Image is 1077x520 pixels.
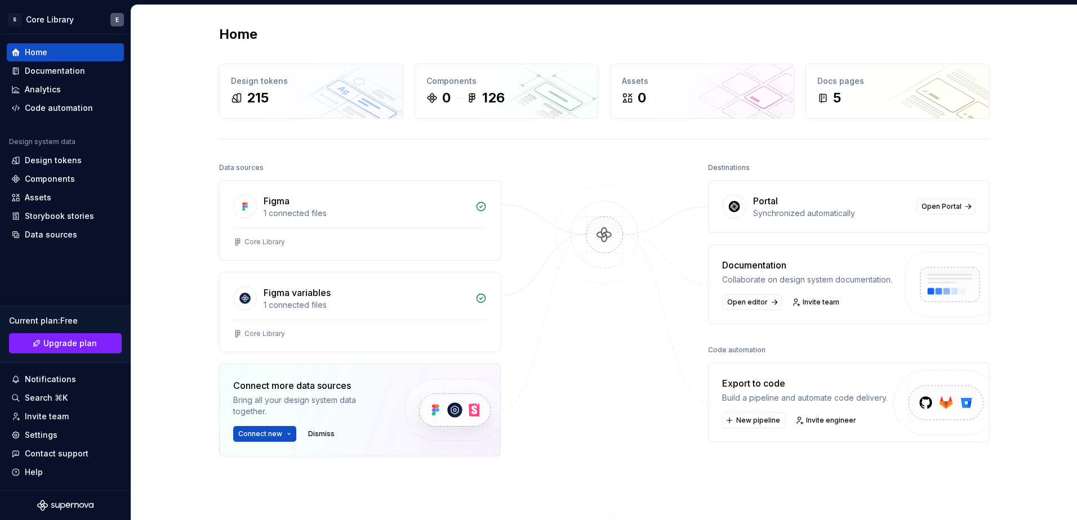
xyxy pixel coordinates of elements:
div: Components [426,75,587,87]
button: Connect new [233,426,296,442]
a: Upgrade plan [9,333,122,353]
a: Code automation [7,99,124,117]
span: Dismiss [308,429,335,438]
a: Docs pages5 [805,64,990,119]
div: Synchronized automatically [753,208,910,219]
div: Home [25,47,47,58]
button: New pipeline [722,413,785,428]
button: Search ⌘K [7,389,124,407]
div: Portal [753,194,778,208]
button: Notifications [7,370,124,388]
a: Components [7,170,124,188]
a: Home [7,43,124,61]
div: Storybook stories [25,210,94,222]
span: Open Portal [922,202,962,211]
div: Help [25,467,43,478]
div: Code automation [25,102,93,114]
button: Dismiss [303,426,340,442]
a: Design tokens215 [219,64,403,119]
div: Settings [25,429,57,441]
div: S [8,13,21,26]
a: Open editor [722,294,782,310]
h2: Home [219,25,257,43]
div: Destinations [708,160,750,176]
div: 1 connected files [264,299,469,311]
div: 0 [442,89,451,107]
a: Figma variables1 connected filesCore Library [219,272,501,352]
div: 215 [247,89,269,107]
a: Invite engineer [792,413,861,428]
div: Assets [25,192,51,203]
span: Upgrade plan [43,338,97,349]
div: Bring all your design system data together. [233,395,385,417]
a: Analytics [7,80,124,98]
div: Core Library [244,329,285,338]
div: Figma [264,194,290,208]
div: Notifications [25,374,76,385]
a: Data sources [7,226,124,244]
div: 126 [482,89,505,107]
a: Storybook stories [7,207,124,225]
div: Current plan : Free [9,315,122,326]
div: 1 connected files [264,208,469,219]
div: Export to code [722,376,888,390]
div: Design system data [9,137,75,146]
div: Analytics [25,84,61,95]
button: Help [7,463,124,481]
div: 0 [638,89,646,107]
div: Collaborate on design system documentation. [722,274,892,285]
div: 5 [833,89,841,107]
a: Figma1 connected filesCore Library [219,180,501,261]
div: Core Library [26,14,74,25]
div: Connect more data sources [233,379,385,392]
div: Core Library [244,237,285,246]
div: Search ⌘K [25,392,68,404]
div: Components [25,173,75,185]
span: New pipeline [736,416,780,425]
a: Components0126 [415,64,599,119]
div: Figma variables [264,286,331,299]
span: Open editor [727,298,768,307]
div: Assets [622,75,782,87]
div: E [115,15,119,24]
a: Documentation [7,62,124,80]
div: Code automation [708,342,766,358]
a: Invite team [789,294,844,310]
div: Design tokens [25,155,82,166]
div: Invite team [25,411,69,422]
span: Connect new [238,429,282,438]
button: Contact support [7,445,124,463]
a: Open Portal [916,199,976,214]
button: SCore LibraryE [2,7,128,32]
div: Contact support [25,448,88,459]
div: Data sources [25,229,77,240]
div: Design tokens [231,75,391,87]
div: Documentation [25,65,85,77]
div: Build a pipeline and automate code delivery. [722,392,888,404]
a: Invite team [7,407,124,425]
span: Invite engineer [806,416,856,425]
a: Settings [7,426,124,444]
div: Documentation [722,258,892,272]
span: Invite team [803,298,839,307]
div: Data sources [219,160,264,176]
svg: Supernova Logo [37,500,94,511]
div: Docs pages [817,75,978,87]
a: Assets [7,189,124,207]
a: Design tokens [7,151,124,169]
a: Assets0 [610,64,794,119]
